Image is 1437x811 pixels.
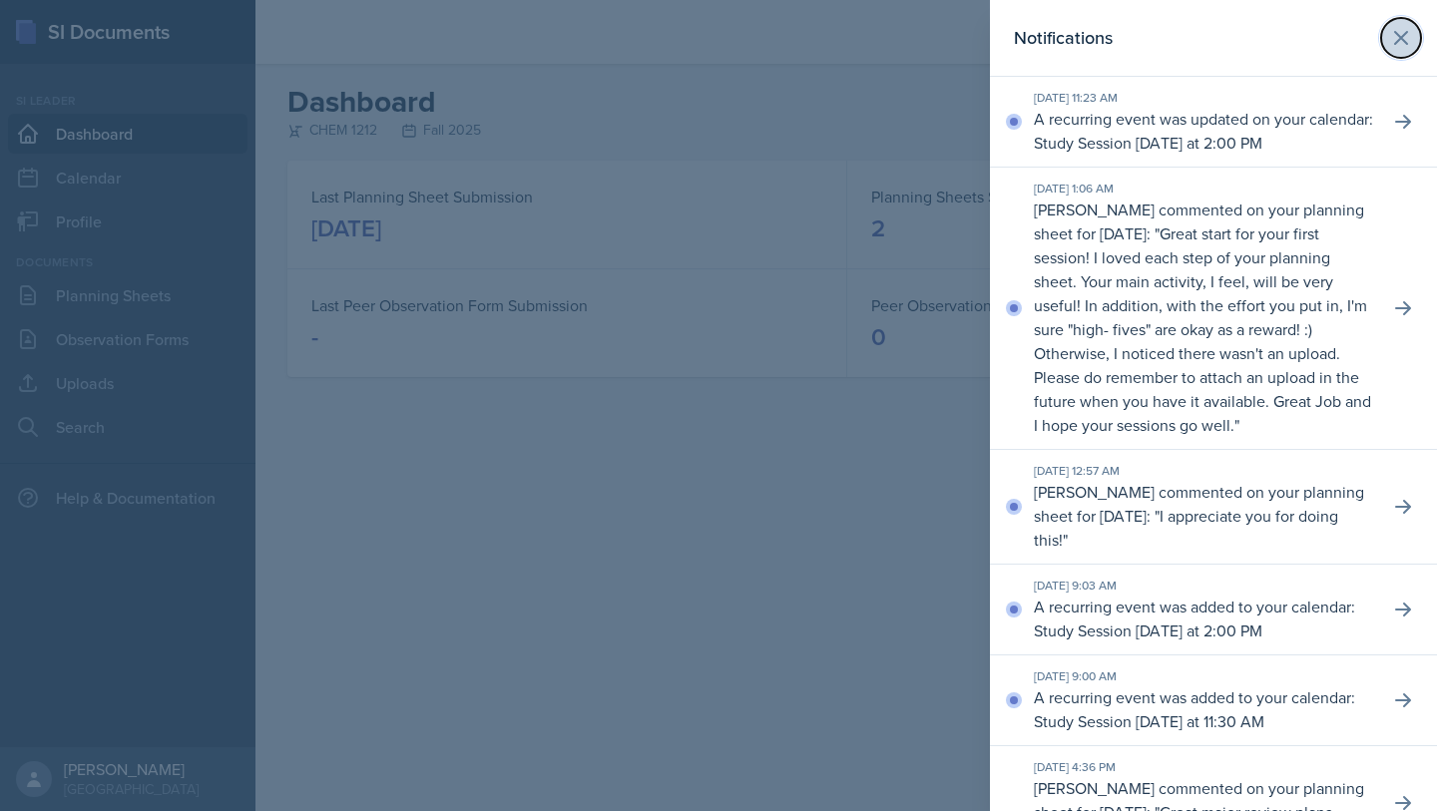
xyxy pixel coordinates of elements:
p: A recurring event was added to your calendar: Study Session [DATE] at 2:00 PM [1034,595,1373,642]
div: [DATE] 9:03 AM [1034,577,1373,595]
div: [DATE] 1:06 AM [1034,180,1373,198]
p: A recurring event was added to your calendar: Study Session [DATE] at 11:30 AM [1034,685,1373,733]
p: I appreciate you for doing this! [1034,505,1338,551]
div: [DATE] 4:36 PM [1034,758,1373,776]
div: [DATE] 12:57 AM [1034,462,1373,480]
p: Great start for your first session! I loved each step of your planning sheet. Your main activity,... [1034,222,1371,436]
div: [DATE] 11:23 AM [1034,89,1373,107]
p: [PERSON_NAME] commented on your planning sheet for [DATE]: " " [1034,480,1373,552]
h2: Notifications [1014,24,1113,52]
div: [DATE] 9:00 AM [1034,667,1373,685]
p: [PERSON_NAME] commented on your planning sheet for [DATE]: " " [1034,198,1373,437]
p: A recurring event was updated on your calendar: Study Session [DATE] at 2:00 PM [1034,107,1373,155]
